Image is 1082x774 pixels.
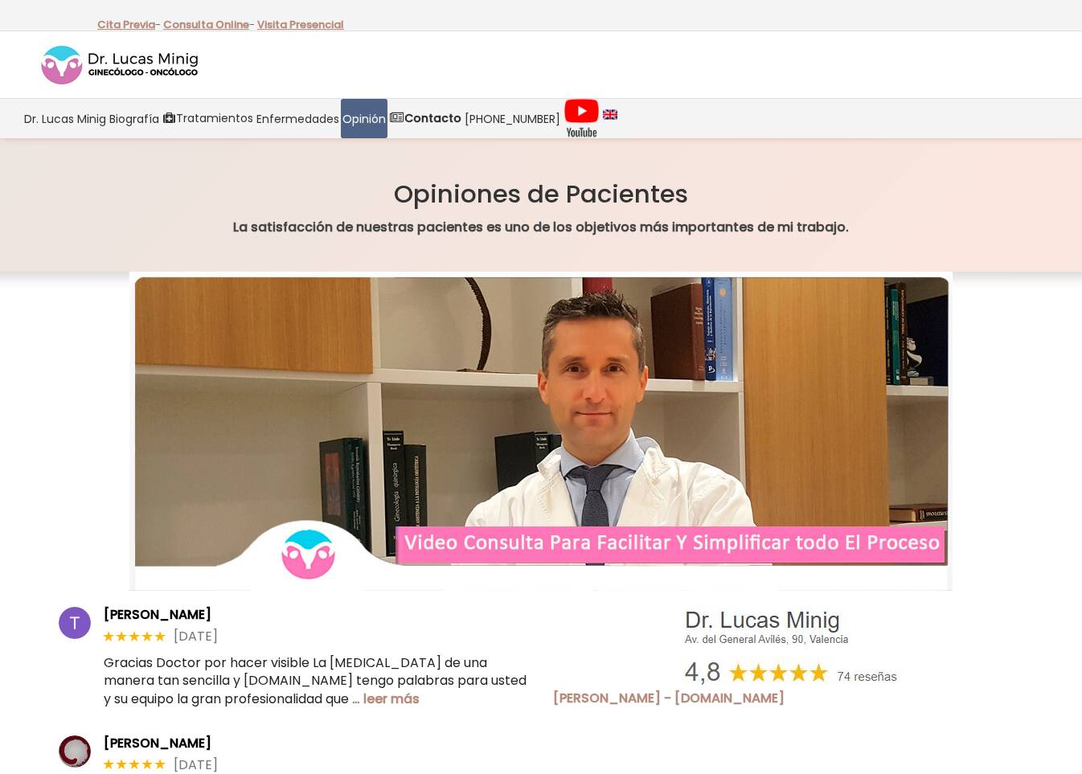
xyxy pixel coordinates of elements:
[163,14,255,35] p: -
[341,99,387,138] a: Opinión
[59,735,91,768] img: Avatar
[104,607,529,622] a: [PERSON_NAME]
[463,99,562,138] a: [PHONE_NUMBER]
[24,109,106,128] span: Dr. Lucas Minig
[163,17,249,32] a: Consulta Online
[553,689,785,707] a: [PERSON_NAME] - [DOMAIN_NAME]
[404,110,461,126] strong: Contacto
[174,757,218,772] span: [DATE]
[255,99,341,138] a: Enfermedades
[564,98,600,138] img: Videos Youtube Ginecología
[108,99,161,138] a: Biografía
[102,628,166,645] span: ★★★★★
[256,109,339,128] span: Enfermedades
[176,109,253,128] span: Tratamientos
[97,17,155,32] a: Cita Previa
[174,629,218,644] span: [DATE]
[387,99,463,138] a: Contacto
[23,99,108,138] a: Dr. Lucas Minig
[465,109,560,128] span: [PHONE_NUMBER]
[257,17,344,32] a: Visita Presencial
[109,109,159,128] span: Biografía
[97,14,161,35] p: -
[104,735,529,751] a: [PERSON_NAME]
[603,109,617,119] img: language english
[342,109,386,128] span: Opinión
[670,607,907,688] img: Opiniones de Ginecologo Lucas Minig especialista en Valencia
[601,99,619,138] a: language english
[161,99,255,138] a: Tratamientos
[129,272,953,591] img: Video Consulta Para Facilitar Y Simplificar todo El Proceso
[59,607,91,639] img: Avatar
[233,218,849,236] strong: La satisfacción de nuestras pacientes es uno de los objetivos más importantes de mi trabajo.
[104,653,527,708] span: Gracias Doctor por hacer visible La [MEDICAL_DATA] de una manera tan sencilla y [DOMAIN_NAME] ten...
[562,99,601,138] a: Videos Youtube Ginecología
[102,756,166,773] span: ★★★★★
[352,690,420,708] a: … leer más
